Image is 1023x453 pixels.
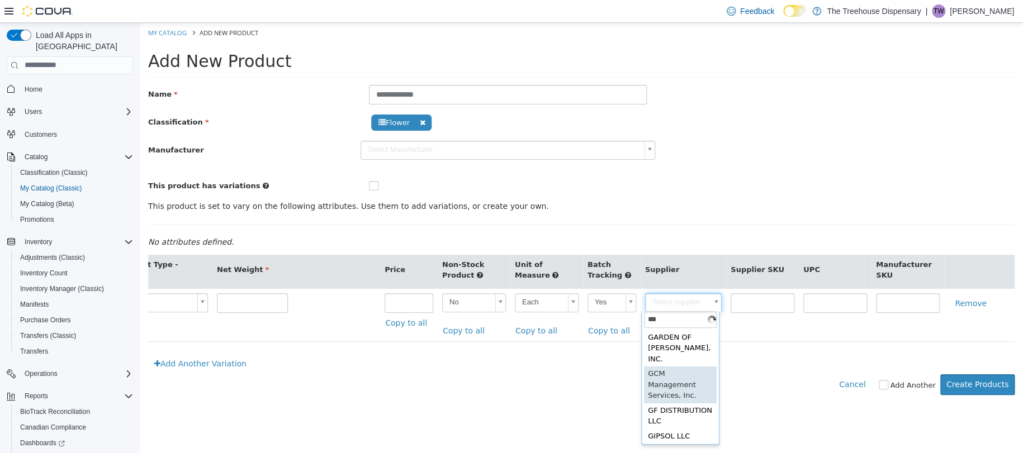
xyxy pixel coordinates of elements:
span: Promotions [16,213,133,226]
span: Adjustments (Classic) [20,253,85,262]
a: Classification (Classic) [16,166,92,179]
button: Operations [2,366,138,382]
button: Customers [2,126,138,142]
span: Home [20,82,133,96]
button: Adjustments (Classic) [11,250,138,265]
span: Manifests [16,298,133,311]
button: Transfers (Classic) [11,328,138,344]
a: My Catalog (Beta) [16,197,79,211]
button: Classification (Classic) [11,165,138,180]
span: Users [20,105,133,118]
button: Manifests [11,297,138,312]
a: Inventory Manager (Classic) [16,282,108,295]
a: BioTrack Reconciliation [16,405,94,418]
span: Purchase Orders [20,316,71,325]
span: Dashboards [20,438,65,447]
button: Promotions [11,212,138,227]
span: Inventory [25,237,52,246]
button: Inventory [2,234,138,250]
button: Canadian Compliance [11,419,138,435]
span: Inventory Manager (Classic) [20,284,104,293]
div: GCM Management Services, Inc. [504,344,577,380]
a: My Catalog (Classic) [16,182,87,195]
button: Inventory Count [11,265,138,281]
img: Cova [22,6,73,17]
div: GARDEN OF [PERSON_NAME], INC. [504,307,577,344]
span: My Catalog (Classic) [20,184,82,193]
div: Tina Wilkins [932,4,945,18]
span: Reports [20,389,133,403]
button: BioTrack Reconciliation [11,404,138,419]
a: Customers [20,128,61,141]
span: Users [25,107,42,116]
a: Transfers (Classic) [16,329,80,342]
button: Users [20,105,46,118]
span: Promotions [20,215,54,224]
span: BioTrack Reconciliation [20,407,90,416]
span: Customers [20,127,133,141]
span: Reports [25,392,48,400]
span: Catalog [20,150,133,164]
span: Canadian Compliance [16,421,133,434]
a: Transfers [16,345,53,358]
span: Transfers [20,347,48,356]
span: Transfers [16,345,133,358]
p: The Treehouse Dispensary [827,4,921,18]
span: Inventory [20,235,133,249]
span: Classification (Classic) [16,166,133,179]
a: Adjustments (Classic) [16,251,89,264]
span: Dashboards [16,436,133,450]
button: Purchase Orders [11,312,138,328]
span: Transfers (Classic) [20,331,76,340]
a: Promotions [16,213,59,226]
span: Canadian Compliance [20,423,86,432]
button: Catalog [20,150,52,164]
a: Dashboards [16,436,69,450]
span: Feedback [740,6,774,17]
span: TW [934,4,944,18]
button: Reports [20,389,53,403]
button: My Catalog (Beta) [11,196,138,212]
span: My Catalog (Beta) [16,197,133,211]
span: Inventory Count [20,269,68,278]
a: Manifests [16,298,53,311]
button: My Catalog (Classic) [11,180,138,196]
span: My Catalog (Classic) [16,182,133,195]
a: Home [20,83,47,96]
button: Inventory Manager (Classic) [11,281,138,297]
a: Dashboards [11,435,138,451]
button: Transfers [11,344,138,359]
input: Dark Mode [783,5,807,17]
button: Inventory [20,235,56,249]
div: GF DISTRIBUTION LLC [504,380,577,406]
span: Load All Apps in [GEOGRAPHIC_DATA] [31,30,133,52]
span: Inventory Count [16,266,133,280]
div: GIPSOL LLC [504,406,577,421]
span: Operations [20,367,133,380]
span: Manifests [20,300,49,309]
a: Inventory Count [16,266,72,280]
span: Catalog [25,152,48,161]
button: Operations [20,367,62,380]
span: Home [25,85,42,94]
span: Transfers (Classic) [16,329,133,342]
button: Home [2,81,138,97]
span: BioTrack Reconciliation [16,405,133,418]
span: Operations [25,369,58,378]
span: Purchase Orders [16,313,133,327]
a: Canadian Compliance [16,421,91,434]
span: Inventory Manager (Classic) [16,282,133,295]
p: | [925,4,927,18]
button: Catalog [2,149,138,165]
a: Purchase Orders [16,313,75,327]
button: Reports [2,388,138,404]
span: Customers [25,130,57,139]
span: My Catalog (Beta) [20,199,74,208]
button: Users [2,104,138,120]
p: [PERSON_NAME] [950,4,1014,18]
span: Classification (Classic) [20,168,88,177]
span: Adjustments (Classic) [16,251,133,264]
